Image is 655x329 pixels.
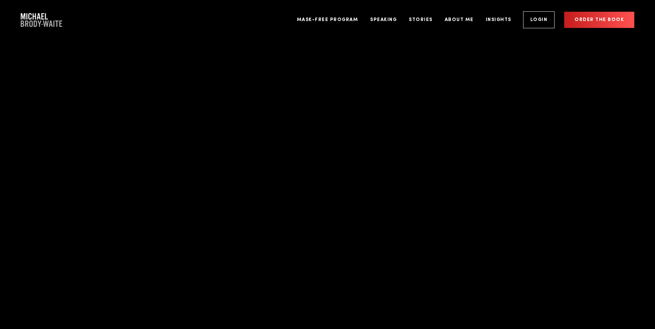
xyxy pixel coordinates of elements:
a: Login [523,11,555,28]
a: Stories [404,7,438,33]
a: Mask-Free Program [292,7,364,33]
a: About Me [440,7,479,33]
a: Company Logo Company Logo [21,13,62,27]
a: Speaking [365,7,402,33]
a: Insights [481,7,517,33]
a: Order the book [564,12,634,28]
